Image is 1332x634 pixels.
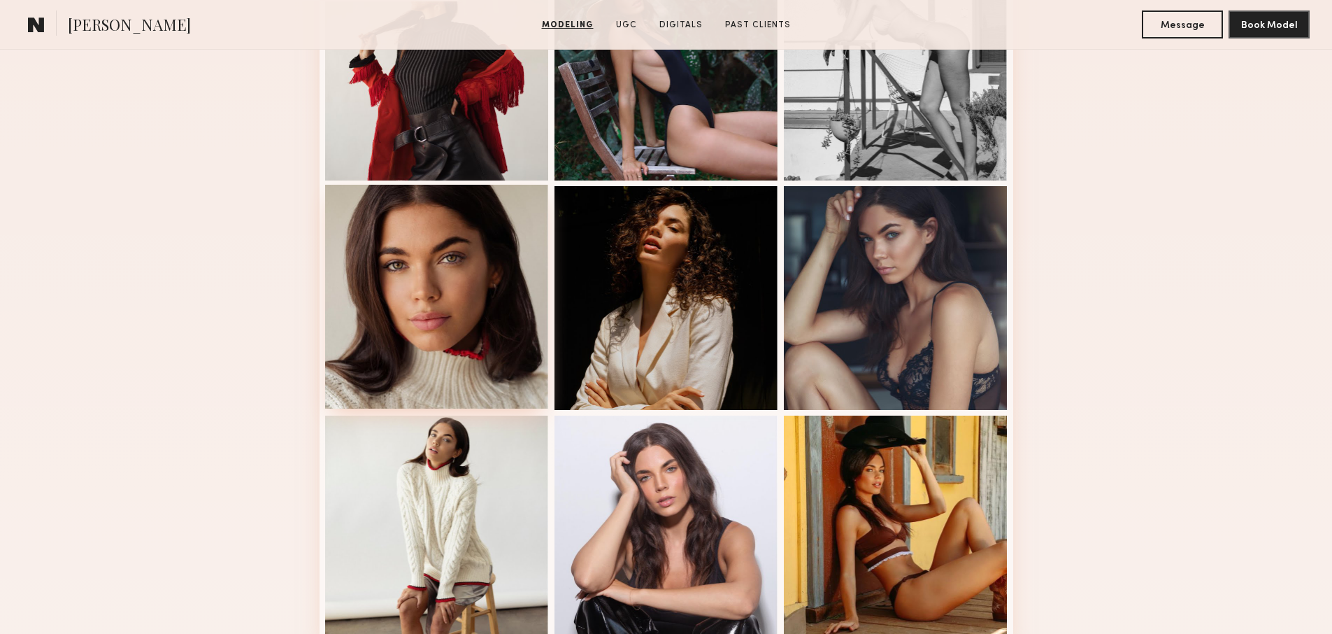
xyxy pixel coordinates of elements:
[610,19,643,31] a: UGC
[1229,18,1310,30] a: Book Model
[719,19,796,31] a: Past Clients
[654,19,708,31] a: Digitals
[1229,10,1310,38] button: Book Model
[536,19,599,31] a: Modeling
[68,14,191,38] span: [PERSON_NAME]
[1142,10,1223,38] button: Message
